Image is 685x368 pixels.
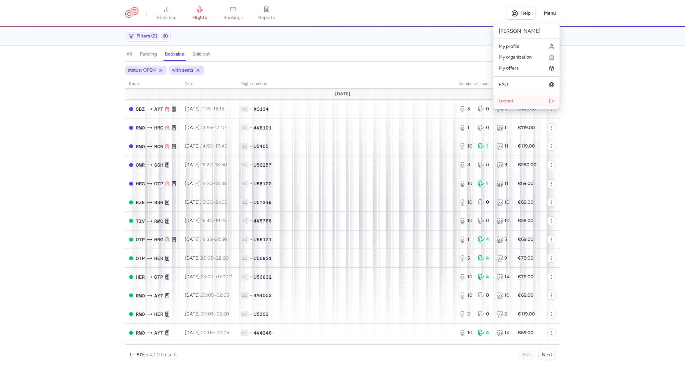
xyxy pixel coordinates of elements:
time: 14:50 [201,143,213,149]
a: Help [506,7,536,20]
a: flights [183,6,216,21]
span: [DATE], [185,125,226,130]
div: 14 [496,330,510,336]
span: Hurghada, Hurghada, Egypt [154,124,163,131]
strong: €79.00 [518,274,533,280]
span: Antalya, Antalya, Turkey [154,329,163,337]
strong: €69.00 [518,181,533,186]
div: 5 [459,106,473,112]
span: Henri Coanda International, Bucharest, Romania [154,180,163,187]
span: Help [520,11,530,16]
span: Tivat, Tivat, Montenegro [136,217,145,225]
span: reports [258,15,275,21]
span: El Prat De Llobregat, Barcelona, Spain [154,143,163,150]
span: 4V8101 [254,124,272,131]
span: FAQ [499,82,508,87]
time: 16:40 [201,218,213,223]
span: Oradea, Oradea, Romania [136,161,145,169]
strong: €189.00 [518,106,536,112]
time: 19:35 [201,237,212,242]
div: 9 [496,255,510,262]
th: date [181,79,236,89]
time: 13:55 [201,125,212,130]
span: 1L [240,255,249,262]
span: OPEN [129,219,133,223]
strong: €250.00 [518,162,536,168]
span: Henri Coanda International, Bucharest, Romania [136,255,145,262]
span: Chișinău International Airport, Chişinău, Moldova, Republic of [154,217,163,225]
time: 23:00 [201,274,213,280]
span: – [201,162,227,168]
span: bookings [223,15,243,21]
span: Logout [499,98,513,104]
span: [DATE], [185,106,224,112]
span: Sharm el-Sheikh International Airport, Sharm el-Sheikh, Egypt [154,161,163,169]
sup: +1 [228,273,232,277]
div: 8 [496,162,510,168]
time: 21:00 [215,199,227,205]
time: 18:50 [215,162,227,168]
span: • [250,106,252,112]
div: 4 [478,330,491,336]
span: • [250,292,252,299]
span: – [201,125,226,130]
span: Henri Coanda International, Bucharest, Romania [136,236,145,243]
span: 1L [240,124,249,131]
time: 20:05 [201,255,213,261]
span: [DATE], [185,199,227,205]
div: 0 [478,106,491,112]
strong: 1 – 50 [129,352,143,358]
span: OPEN [129,256,133,260]
span: [DATE], [185,218,227,223]
div: 8 [459,162,473,168]
span: Henri Coanda International, Bucharest, Romania [154,273,163,281]
div: 5 [459,255,473,262]
time: 17:40 [215,143,227,149]
div: 0 [478,162,491,168]
span: Nikos Kazantzakis Airport, Irákleion, Greece [154,310,163,318]
time: 01:00 [216,274,232,280]
span: SSH [154,199,163,206]
span: 1L [240,199,249,206]
span: Hurghada, Hurghada, Egypt [136,180,145,187]
span: [DATE], [185,162,227,168]
div: 1 [459,124,473,131]
span: U56121 [254,236,272,243]
span: Antalya, Antalya, Turkey [154,292,163,299]
span: My profile [499,44,519,49]
span: [DATE], [185,181,227,186]
span: [DATE] [335,91,350,97]
span: Nikos Kazantzakis Airport, Irákleion, Greece [136,273,145,281]
time: 02:05 [216,330,229,336]
span: – [201,311,229,317]
span: [DATE], [185,330,229,336]
span: [DATE], [185,311,229,317]
div: 0 [478,292,491,299]
div: 1 [496,124,510,131]
span: U5405 [254,143,269,150]
span: 1L [240,274,249,280]
time: 13:15 [213,106,224,112]
time: 00:05 [201,311,214,317]
span: on 4,110 results [143,352,178,358]
span: with seats [172,67,193,74]
span: Chișinău International Airport, Chişinău, Moldova, Republic of [136,292,145,299]
span: • [250,330,252,336]
div: 0 [478,199,491,206]
a: statistics [150,6,183,21]
span: – [201,199,227,205]
span: My offers [499,66,519,71]
span: 1L [240,106,249,112]
span: – [201,218,227,223]
div: 4 [478,255,491,262]
time: 17:10 [215,125,226,130]
h4: sold out [192,51,210,57]
span: flights [192,15,207,21]
span: • [250,143,252,150]
span: 4V5786 [254,217,272,224]
div: 0 [478,217,491,224]
span: 1L [240,236,249,243]
strong: €79.00 [518,255,533,261]
a: reports [250,6,283,21]
span: Jasionka, Rzeszów, Poland [136,199,145,206]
